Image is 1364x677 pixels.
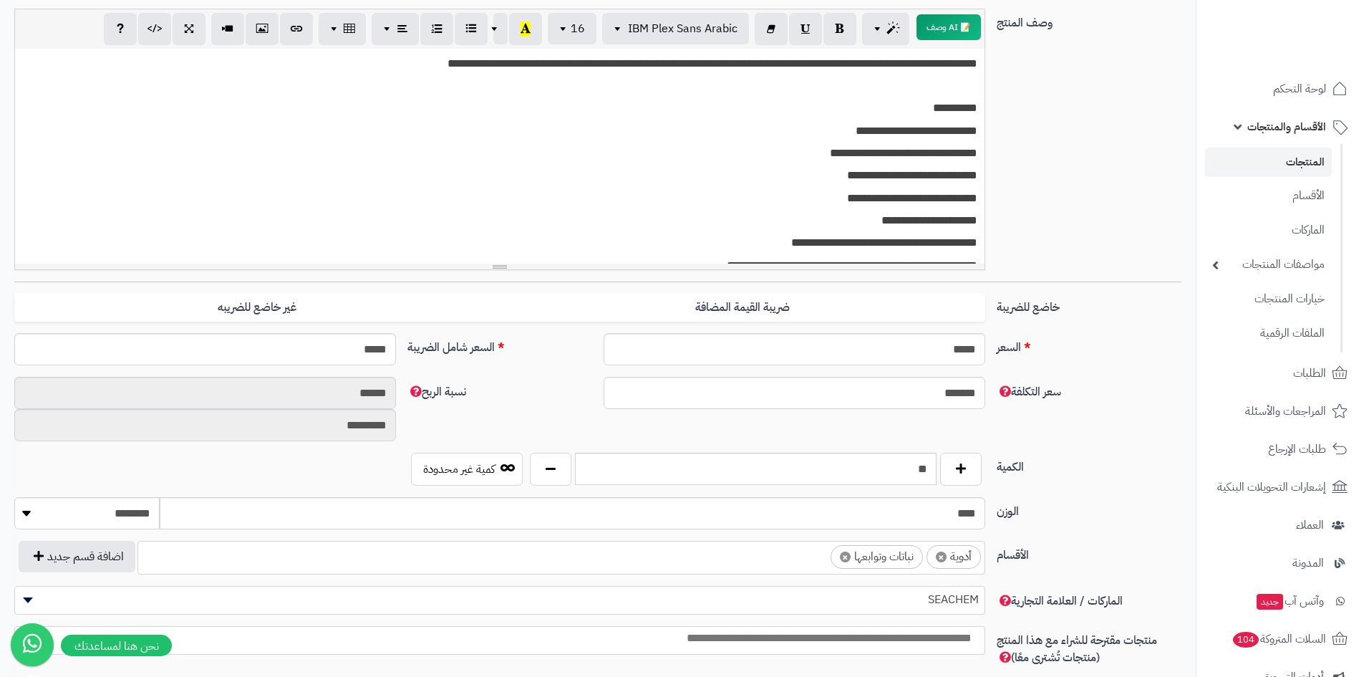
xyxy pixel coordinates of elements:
a: طلبات الإرجاع [1205,432,1355,466]
label: وصف المنتج [991,9,1187,32]
label: خاضع للضريبة [991,293,1187,316]
a: الماركات [1205,215,1332,246]
span: SEACHEM [14,586,985,615]
a: الطلبات [1205,356,1355,390]
label: الأقسام [991,541,1187,564]
label: ضريبة القيمة المضافة [500,293,985,322]
button: 16 [548,13,596,44]
span: جديد [1257,594,1283,610]
li: نباتات وتوابعها [831,545,923,569]
span: السلات المتروكة [1232,629,1326,649]
label: السعر شامل الضريبة [402,333,598,356]
span: لوحة التحكم [1273,79,1326,99]
span: العملاء [1296,515,1324,535]
span: × [936,552,947,562]
span: IBM Plex Sans Arabic [628,20,737,37]
a: المنتجات [1205,148,1332,177]
span: إشعارات التحويلات البنكية [1217,477,1326,497]
label: غير خاضع للضريبه [14,293,500,322]
li: أدوية [927,545,981,569]
span: وآتس آب [1255,591,1324,611]
span: منتجات مقترحة للشراء مع هذا المنتج (منتجات تُشترى معًا) [997,632,1157,666]
span: المراجعات والأسئلة [1245,401,1326,421]
label: السعر [991,333,1187,356]
span: نسبة الربح [407,383,466,400]
a: المراجعات والأسئلة [1205,394,1355,428]
span: × [840,552,851,562]
a: إشعارات التحويلات البنكية [1205,470,1355,504]
a: لوحة التحكم [1205,72,1355,106]
button: IBM Plex Sans Arabic [602,13,749,44]
button: 📝 AI وصف [916,14,981,40]
a: السلات المتروكة104 [1205,622,1355,656]
a: المدونة [1205,546,1355,580]
a: العملاء [1205,508,1355,542]
button: اضافة قسم جديد [19,541,135,572]
span: الأقسام والمنتجات [1247,117,1326,137]
a: الأقسام [1205,181,1332,211]
a: الملفات الرقمية [1205,318,1332,349]
span: الماركات / العلامة التجارية [997,592,1123,610]
a: مواصفات المنتجات [1205,249,1332,280]
span: SEACHEM [15,589,985,610]
a: خيارات المنتجات [1205,284,1332,315]
span: 16 [571,20,585,37]
span: طلبات الإرجاع [1268,439,1326,459]
span: 104 [1233,632,1259,648]
label: الكمية [991,453,1187,476]
label: الوزن [991,497,1187,520]
span: الطلبات [1293,363,1326,383]
a: وآتس آبجديد [1205,584,1355,618]
span: المدونة [1292,553,1324,573]
span: سعر التكلفة [997,383,1061,400]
